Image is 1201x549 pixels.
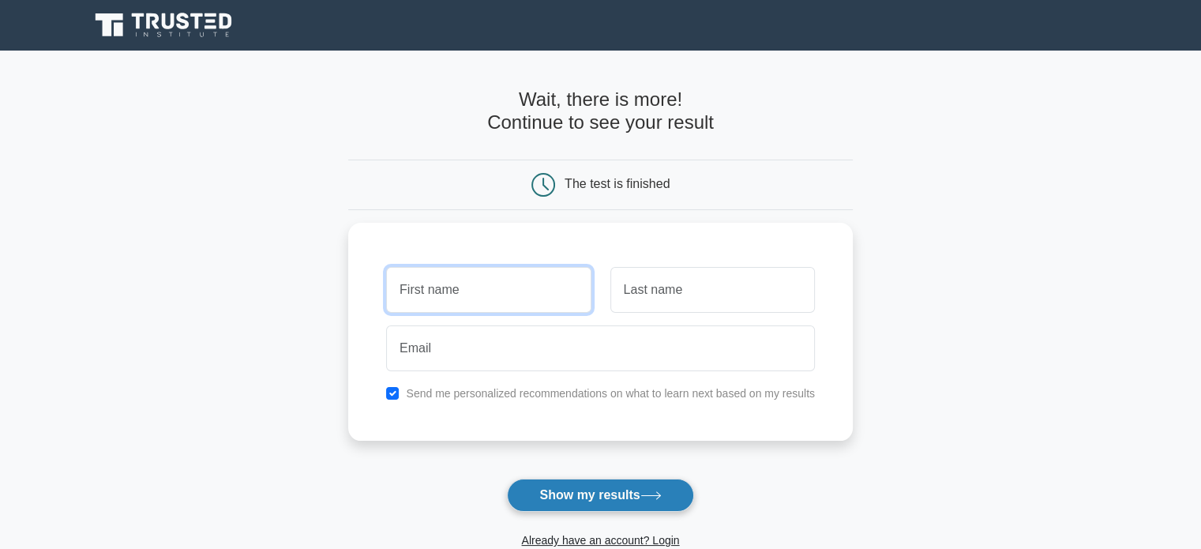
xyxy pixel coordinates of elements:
input: Email [386,325,815,371]
div: The test is finished [565,177,670,190]
input: First name [386,267,591,313]
input: Last name [610,267,815,313]
a: Already have an account? Login [521,534,679,547]
label: Send me personalized recommendations on what to learn next based on my results [406,387,815,400]
button: Show my results [507,479,693,512]
h4: Wait, there is more! Continue to see your result [348,88,853,134]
